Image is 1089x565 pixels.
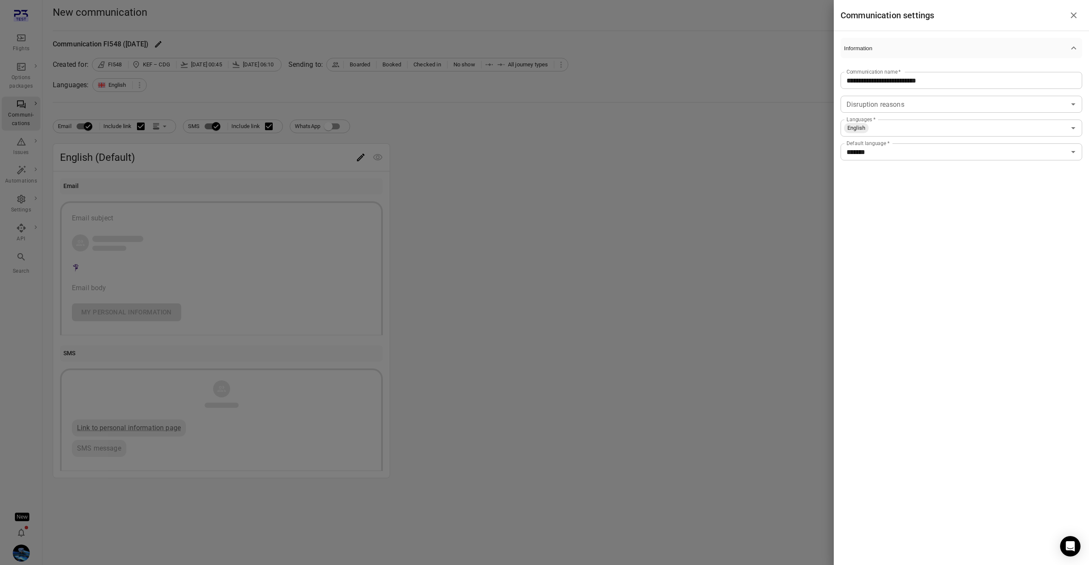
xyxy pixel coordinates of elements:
[1060,536,1080,556] div: Open Intercom Messenger
[1067,146,1079,158] button: Open
[1067,122,1079,134] button: Open
[841,38,1082,58] button: Information
[847,68,901,75] label: Communication name
[844,124,869,132] span: English
[847,116,875,123] label: Languages
[1067,98,1079,110] button: Open
[1065,7,1082,24] button: Close drawer
[847,140,889,147] label: Default language
[841,58,1082,174] div: Information
[844,45,1069,51] span: Information
[841,9,934,22] h1: Communication settings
